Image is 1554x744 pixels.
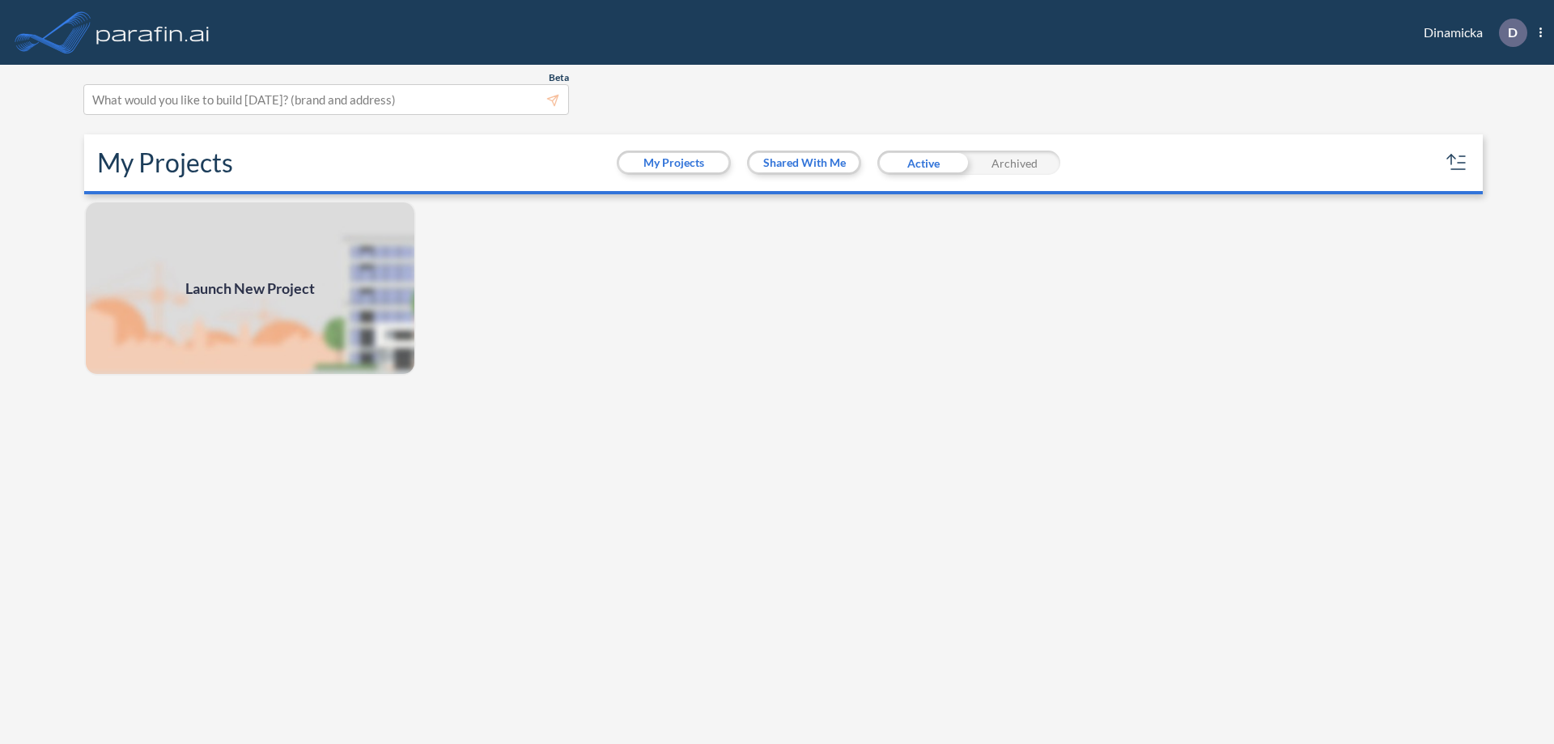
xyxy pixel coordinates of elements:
[969,151,1060,175] div: Archived
[1399,19,1542,47] div: Dinamicka
[549,71,569,84] span: Beta
[877,151,969,175] div: Active
[84,201,416,376] a: Launch New Project
[1444,150,1470,176] button: sort
[185,278,315,300] span: Launch New Project
[1508,25,1518,40] p: D
[97,147,233,178] h2: My Projects
[619,153,728,172] button: My Projects
[84,201,416,376] img: add
[93,16,213,49] img: logo
[749,153,859,172] button: Shared With Me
